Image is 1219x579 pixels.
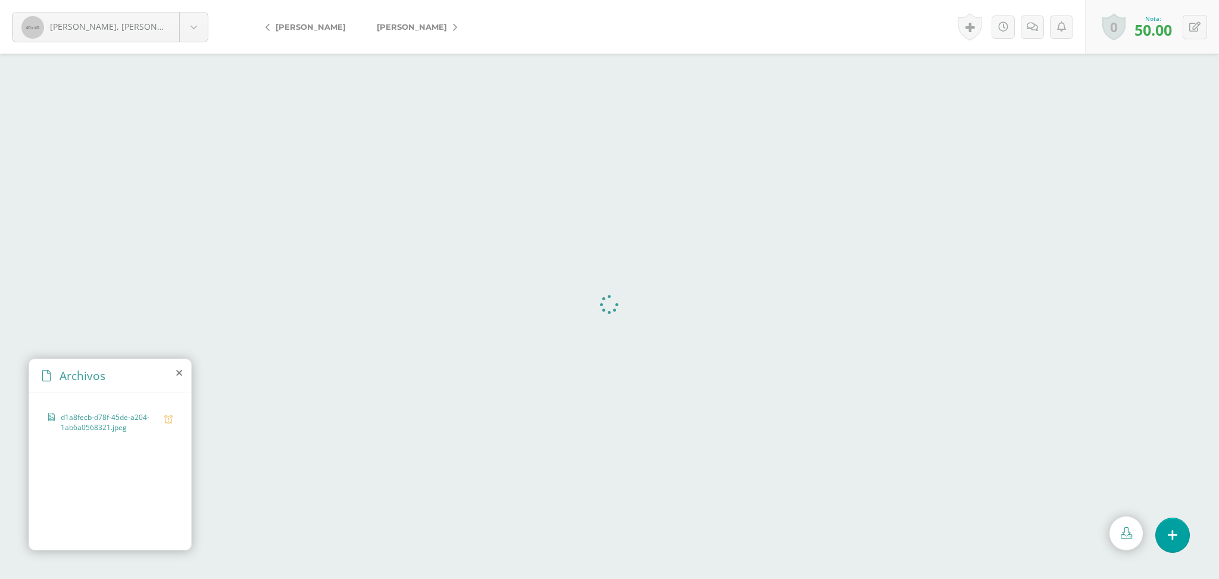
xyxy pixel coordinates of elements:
a: [PERSON_NAME] [256,13,361,41]
i: close [176,368,182,378]
span: [PERSON_NAME], [PERSON_NAME] [50,21,188,32]
span: [PERSON_NAME] [377,22,447,32]
img: 40x40 [21,16,44,39]
a: 0 [1102,13,1126,41]
span: 50.00 [1134,20,1172,40]
a: [PERSON_NAME], [PERSON_NAME] [12,13,208,42]
span: d1a8fecb-d78f-45de-a204-1ab6a0568321.jpeg [61,412,158,432]
a: [PERSON_NAME] [361,13,467,41]
span: [PERSON_NAME] [276,22,346,32]
div: Nota: [1134,14,1172,23]
span: Archivos [60,368,105,384]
